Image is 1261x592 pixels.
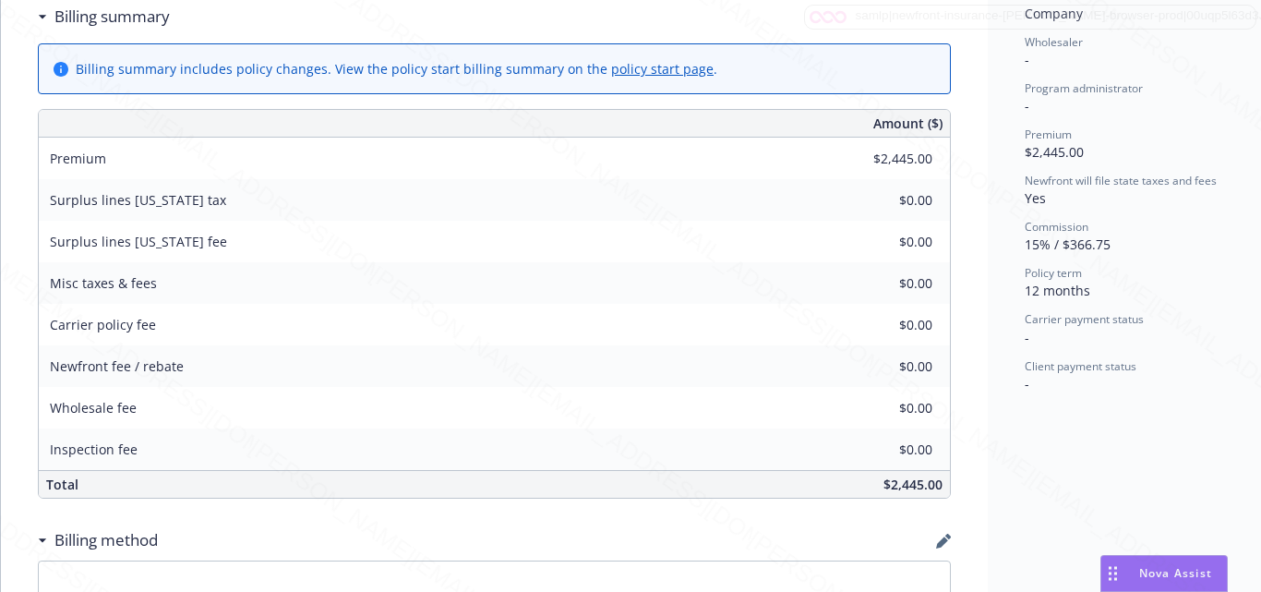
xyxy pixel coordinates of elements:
span: Surplus lines [US_STATE] fee [50,233,227,250]
span: Program administrator [1025,80,1143,96]
span: Wholesaler [1025,34,1083,50]
span: $2,445.00 [1025,143,1084,161]
span: 15% / $366.75 [1025,236,1111,253]
span: Inspection fee [50,441,138,458]
div: Drag to move [1101,556,1124,591]
h3: Billing method [54,528,158,552]
span: Wholesale fee [50,399,137,417]
span: Carrier payment status [1025,311,1144,327]
div: Billing method [38,528,158,552]
input: 0.00 [823,187,943,214]
span: Newfront fee / rebate [50,357,184,375]
input: 0.00 [823,394,943,422]
span: Yes [1025,189,1046,207]
input: 0.00 [823,353,943,381]
span: Premium [50,150,106,167]
span: Total [46,476,78,493]
span: Policy term [1025,265,1082,281]
span: Carrier policy fee [50,316,156,333]
span: $2,445.00 [883,476,943,493]
div: Billing summary [38,5,170,29]
button: Nova Assist [1100,555,1228,592]
input: 0.00 [823,145,943,173]
span: Client payment status [1025,358,1136,374]
span: Misc taxes & fees [50,274,157,292]
span: Newfront will file state taxes and fees [1025,173,1217,188]
span: - [1025,97,1029,115]
span: Surplus lines [US_STATE] tax [50,191,226,209]
input: 0.00 [823,270,943,297]
input: 0.00 [823,436,943,464]
input: 0.00 [823,228,943,256]
a: policy start page [611,60,714,78]
span: - [1025,51,1029,68]
span: 12 months [1025,282,1090,299]
span: - [1025,329,1029,346]
div: Billing summary includes policy changes. View the policy start billing summary on the . [76,59,717,79]
span: - [1025,375,1029,393]
span: Premium [1025,127,1072,142]
span: Commission [1025,219,1088,235]
input: 0.00 [823,311,943,339]
span: Nova Assist [1139,565,1212,581]
span: Amount ($) [873,114,943,133]
h3: Billing summary [54,5,170,29]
